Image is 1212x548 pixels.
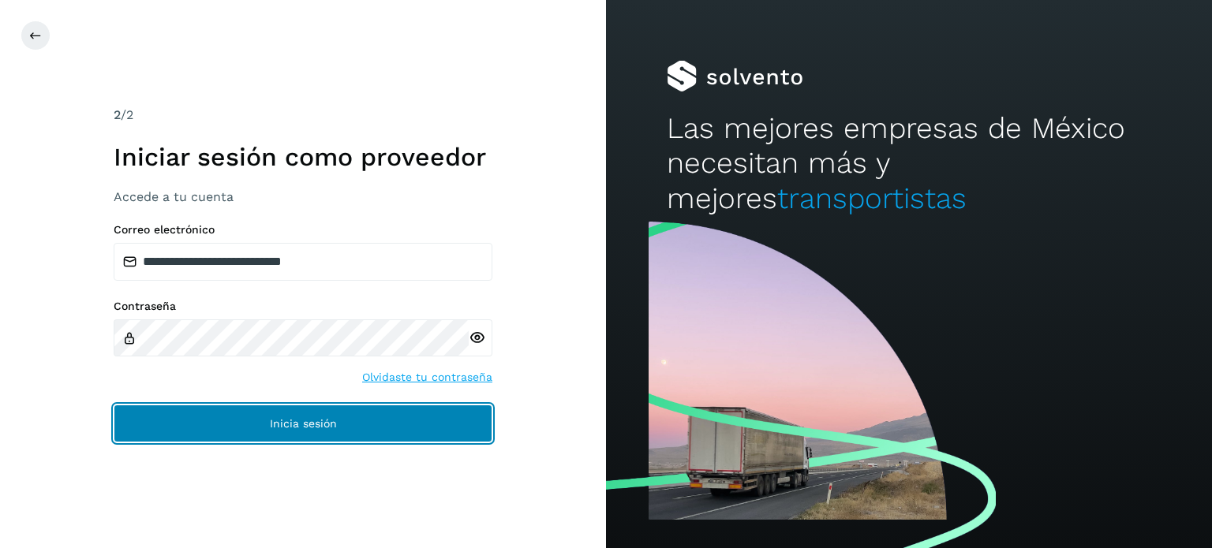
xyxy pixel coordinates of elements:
[114,107,121,122] span: 2
[114,404,492,442] button: Inicia sesión
[362,369,492,386] a: Olvidaste tu contraseña
[114,189,492,204] h3: Accede a tu cuenta
[777,181,967,215] span: transportistas
[114,142,492,172] h1: Iniciar sesión como proveedor
[270,418,337,429] span: Inicia sesión
[114,106,492,125] div: /2
[667,111,1151,216] h2: Las mejores empresas de México necesitan más y mejores
[114,223,492,237] label: Correo electrónico
[114,300,492,313] label: Contraseña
